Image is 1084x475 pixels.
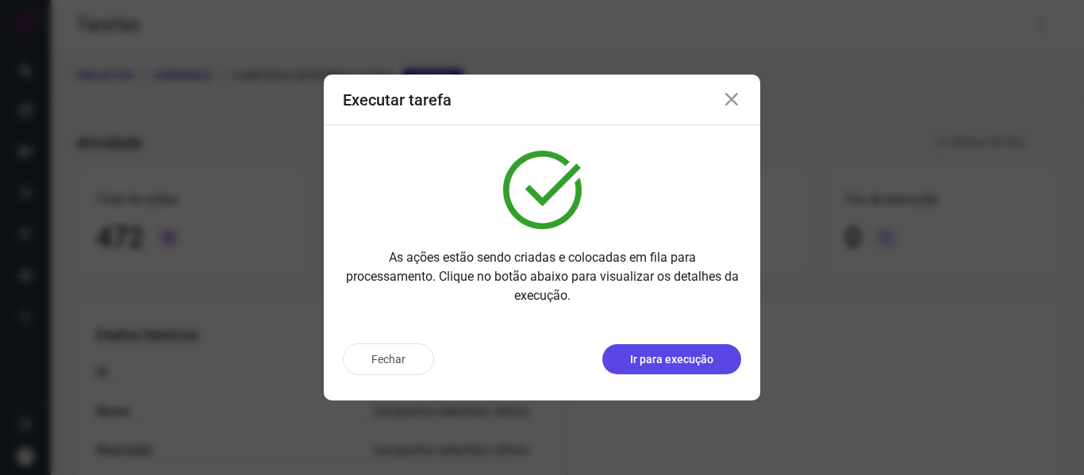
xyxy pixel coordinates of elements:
button: Fechar [343,343,434,375]
p: As ações estão sendo criadas e colocadas em fila para processamento. Clique no botão abaixo para ... [343,248,741,305]
img: verified.svg [503,151,582,229]
p: Ir para execução [630,351,713,368]
button: Ir para execução [602,344,741,374]
h3: Executar tarefa [343,90,452,109]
